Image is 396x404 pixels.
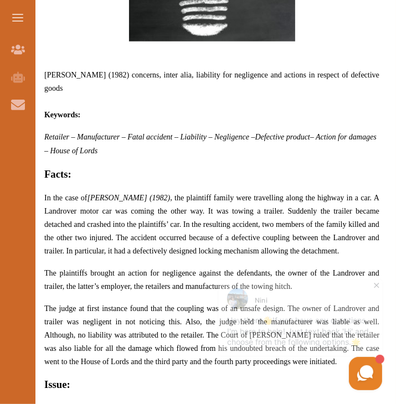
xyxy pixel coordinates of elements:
span: The plaintiffs brought an action for negligence against the defendants, the owner of the Landrove... [44,269,379,291]
span: In the case of , the plaintiff family were travelling along the highway in a car. A Landrover mot... [44,194,379,255]
span: [PERSON_NAME] (1982) [88,194,171,202]
span: The judge at first instance found that the coupling was of an unsafe design. The owner of Landrov... [44,304,379,366]
span: Retailer – Manufacturer – Fatal accident – Liability – Negligence – [44,133,255,141]
strong: Facts: [44,168,71,180]
span: Defective product [255,133,310,141]
strong: Keywords: [44,111,80,119]
iframe: HelpCrunch [130,273,385,393]
span: – Action for damages – House of Lords [44,133,377,155]
span: [PERSON_NAME] (1982) concerns, inter alia, liability for negligence and actions in respect of def... [44,71,379,92]
strong: Issue: [44,379,70,390]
